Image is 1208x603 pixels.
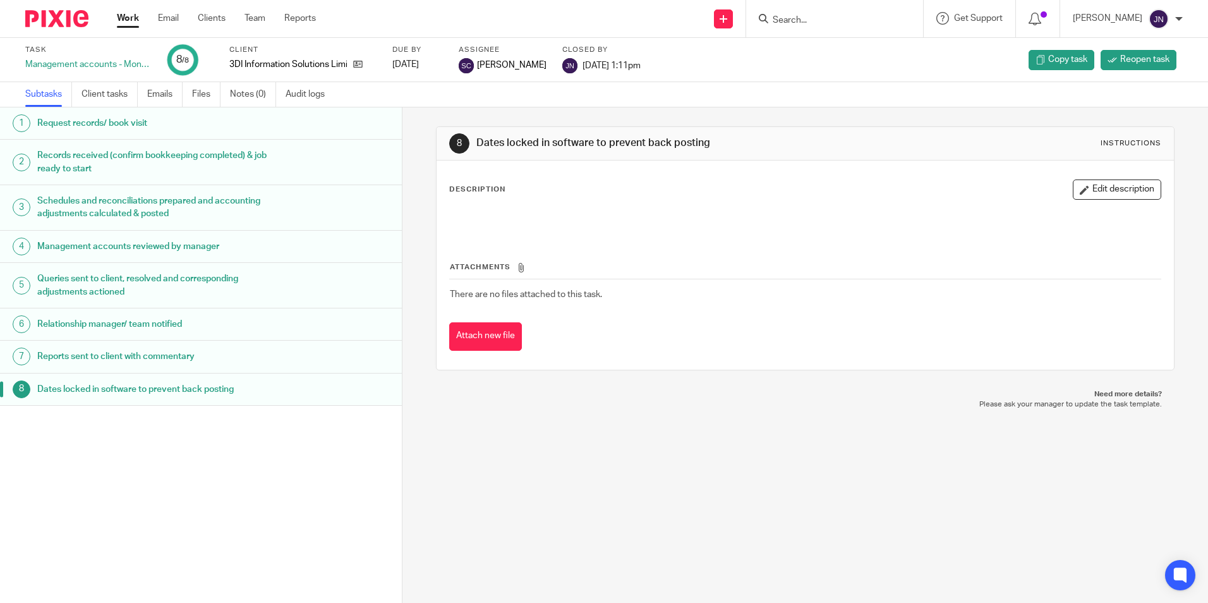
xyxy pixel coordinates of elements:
[954,14,1003,23] span: Get Support
[25,45,152,55] label: Task
[25,10,88,27] img: Pixie
[477,59,547,71] span: [PERSON_NAME]
[37,380,272,399] h1: Dates locked in software to prevent back posting
[158,12,179,25] a: Email
[450,264,510,271] span: Attachments
[147,82,183,107] a: Emails
[37,315,272,334] h1: Relationship manager/ team notified
[13,381,30,398] div: 8
[583,61,641,70] span: [DATE] 1:11pm
[13,238,30,255] div: 4
[449,389,1161,399] p: Need more details?
[392,45,443,55] label: Due by
[82,82,138,107] a: Client tasks
[450,290,602,299] span: There are no files attached to this task.
[1120,53,1169,66] span: Reopen task
[459,45,547,55] label: Assignee
[286,82,334,107] a: Audit logs
[449,322,522,351] button: Attach new file
[13,114,30,132] div: 1
[1101,138,1161,149] div: Instructions
[245,12,265,25] a: Team
[562,58,577,73] img: svg%3E
[37,237,272,256] h1: Management accounts reviewed by manager
[37,146,272,178] h1: Records received (confirm bookkeeping completed) & job ready to start
[198,12,226,25] a: Clients
[1029,50,1094,70] a: Copy task
[1101,50,1176,70] a: Reopen task
[25,58,152,71] div: Management accounts - Monthly
[229,58,347,71] p: 3DI Information Solutions Limited
[182,57,189,64] small: /8
[192,82,220,107] a: Files
[459,58,474,73] img: svg%3E
[1048,53,1087,66] span: Copy task
[449,185,505,195] p: Description
[37,269,272,301] h1: Queries sent to client, resolved and corresponding adjustments actioned
[13,348,30,365] div: 7
[37,114,272,133] h1: Request records/ book visit
[449,399,1161,410] p: Please ask your manager to update the task template.
[13,198,30,216] div: 3
[117,12,139,25] a: Work
[476,137,832,150] h1: Dates locked in software to prevent back posting
[1073,180,1161,200] button: Edit description
[562,45,641,55] label: Closed by
[1073,12,1142,25] p: [PERSON_NAME]
[392,58,443,71] div: [DATE]
[25,82,72,107] a: Subtasks
[284,12,316,25] a: Reports
[229,45,377,55] label: Client
[449,133,469,154] div: 8
[37,192,272,224] h1: Schedules and reconciliations prepared and accounting adjustments calculated & posted
[13,277,30,295] div: 5
[176,52,189,67] div: 8
[13,154,30,171] div: 2
[13,315,30,333] div: 6
[1149,9,1169,29] img: svg%3E
[771,15,885,27] input: Search
[37,347,272,366] h1: Reports sent to client with commentary
[230,82,276,107] a: Notes (0)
